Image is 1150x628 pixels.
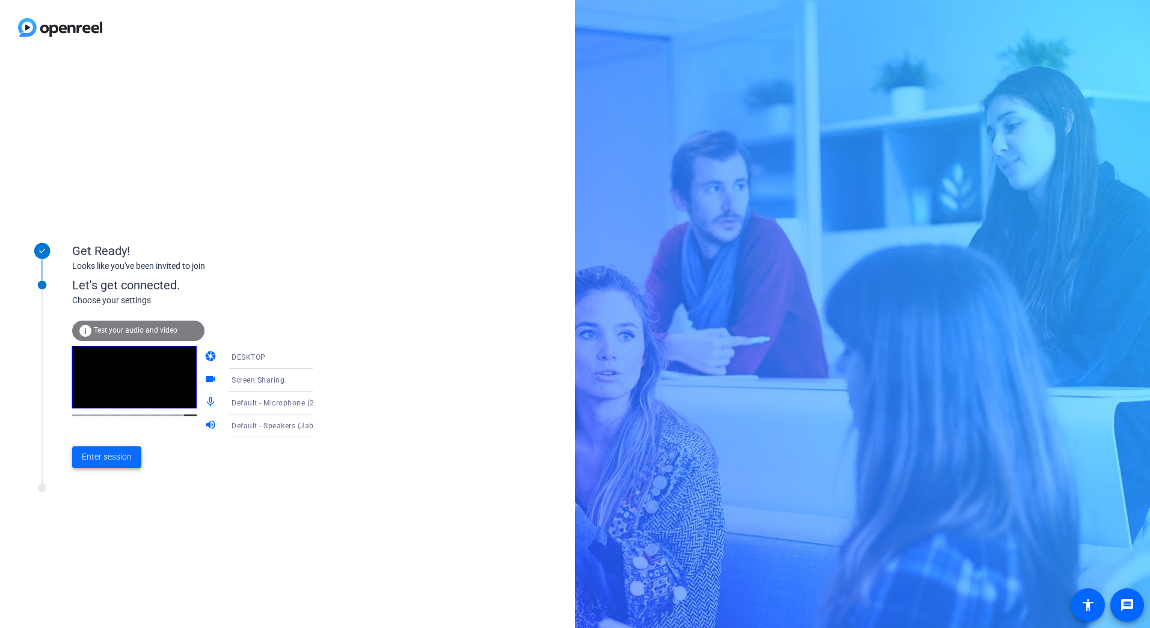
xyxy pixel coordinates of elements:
[204,373,219,387] mat-icon: videocam
[232,376,284,384] span: Screen Sharing
[1120,598,1134,612] mat-icon: message
[72,294,337,307] div: Choose your settings
[94,326,177,334] span: Test your audio and video
[204,350,219,365] mat-icon: camera
[204,396,219,410] mat-icon: mic_none
[72,260,313,272] div: Looks like you've been invited to join
[232,420,427,430] span: Default - Speakers (Jabra SPEAK 410 USB) (0b0e:0412)
[232,353,266,362] span: DESKTOP
[78,324,93,338] mat-icon: info
[204,419,219,433] mat-icon: volume_up
[72,242,313,260] div: Get Ready!
[1081,598,1095,612] mat-icon: accessibility
[232,398,455,407] span: Default - Microphone (2- Logitech Webcam C925e) (046d:085b)
[72,446,141,468] button: Enter session
[82,451,132,463] span: Enter session
[72,276,337,294] div: Let's get connected.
